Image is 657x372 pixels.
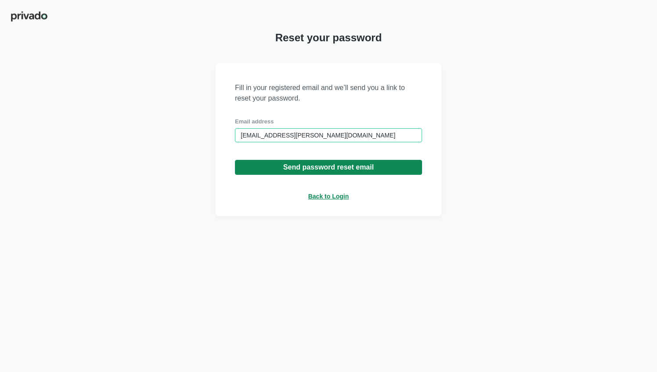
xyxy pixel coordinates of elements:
[235,83,422,104] span: Fill in your registered email and we’ll send you a link to reset your password.
[275,32,382,44] span: Reset your password
[11,11,48,22] img: privado-logo
[235,118,422,126] div: Email address
[308,192,349,200] a: Back to Login
[283,163,374,171] div: Send password reset email
[235,160,422,175] button: Send password reset email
